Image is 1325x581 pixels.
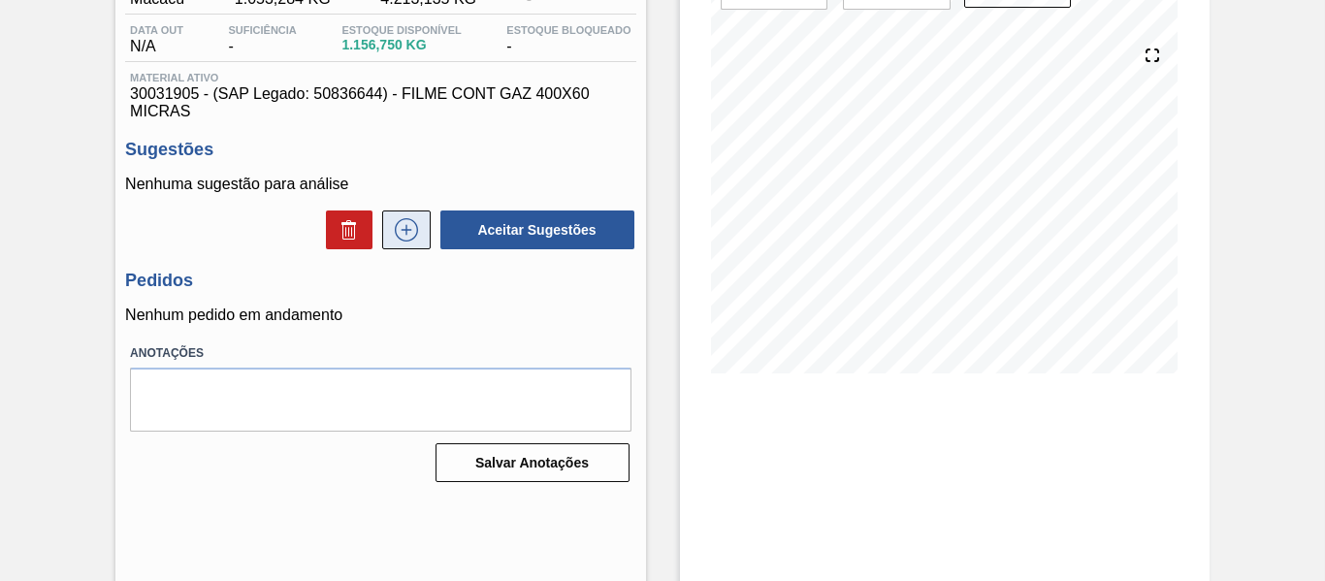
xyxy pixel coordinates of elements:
button: Salvar Anotações [436,443,630,482]
span: 30031905 - (SAP Legado: 50836644) - FILME CONT GAZ 400X60 MICRAS [130,85,630,120]
div: - [224,24,302,55]
span: Suficiência [229,24,297,36]
div: Aceitar Sugestões [431,209,636,251]
p: Nenhuma sugestão para análise [125,176,635,193]
label: Anotações [130,339,630,368]
span: Material ativo [130,72,630,83]
h3: Pedidos [125,271,635,291]
div: Nova sugestão [372,210,431,249]
button: Aceitar Sugestões [440,210,634,249]
h3: Sugestões [125,140,635,160]
span: 1.156,750 KG [341,38,461,52]
div: - [501,24,635,55]
div: Excluir Sugestões [316,210,372,249]
p: Nenhum pedido em andamento [125,307,635,324]
span: Estoque Bloqueado [506,24,630,36]
span: Data out [130,24,183,36]
span: Estoque Disponível [341,24,461,36]
div: N/A [125,24,188,55]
